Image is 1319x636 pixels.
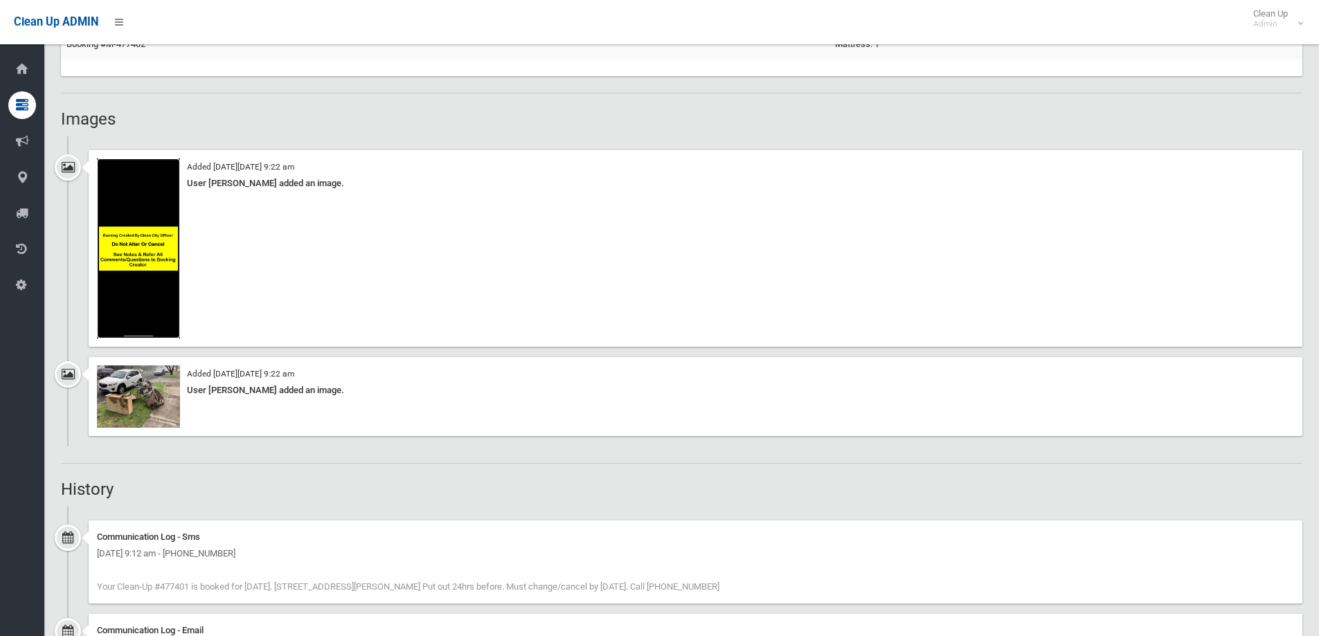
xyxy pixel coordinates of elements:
[97,545,1294,562] div: [DATE] 9:12 am - [PHONE_NUMBER]
[1253,19,1288,29] small: Admin
[97,382,1294,399] div: User [PERSON_NAME] added an image.
[66,39,145,49] a: Booking #M-477402
[187,369,294,379] small: Added [DATE][DATE] 9:22 am
[97,158,180,338] img: IMG_1224.png
[14,15,98,28] span: Clean Up ADMIN
[187,162,294,172] small: Added [DATE][DATE] 9:22 am
[97,365,180,428] img: IMG_2472.jpeg
[97,581,719,592] span: Your Clean-Up #477401 is booked for [DATE]. [STREET_ADDRESS][PERSON_NAME] Put out 24hrs before. M...
[97,175,1294,192] div: User [PERSON_NAME] added an image.
[61,110,1302,128] h2: Images
[97,529,1294,545] div: Communication Log - Sms
[61,480,1302,498] h2: History
[1246,8,1302,29] span: Clean Up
